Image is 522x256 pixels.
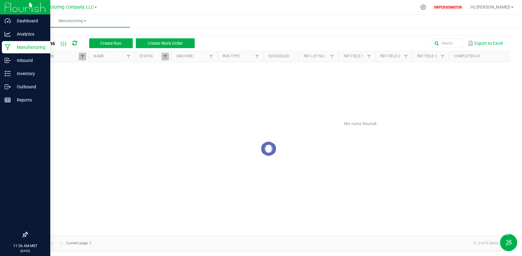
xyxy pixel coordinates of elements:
[5,18,11,24] inline-svg: Dashboard
[222,54,253,59] a: Run TypeSortable
[95,238,503,248] kendo-pager-info: 0 - 0 of 0 items
[79,53,86,60] a: Filter
[125,53,132,60] a: Filter
[253,53,261,60] a: Filter
[11,30,48,38] p: Analytics
[5,57,11,63] inline-svg: Inbound
[11,44,48,51] p: Manufacturing
[402,53,410,60] a: Filter
[15,15,130,28] a: Manufacturing
[162,53,169,60] a: Filter
[89,38,133,48] button: Create Run
[419,4,427,10] div: Manage settings
[380,54,402,59] a: Ref Field 2Sortable
[139,54,161,59] a: StatusSortable
[454,54,508,59] a: Completed AtSortable
[11,17,48,25] p: Dashboard
[32,38,199,48] div: All Runs
[32,54,78,59] a: ExtractionSortable
[28,5,94,10] span: BB Manufacturing Company, LLC
[432,39,463,48] input: Search
[268,54,296,59] a: ScheduledSortable
[11,70,48,77] p: Inventory
[365,53,373,60] a: Filter
[329,53,336,60] a: Filter
[471,5,510,10] span: Hi, [PERSON_NAME]!
[136,38,195,48] button: Create Work Order
[27,235,509,251] kendo-pager: Current page: 1
[208,53,215,60] a: Filter
[100,41,121,46] span: Create Run
[5,97,11,103] inline-svg: Reports
[5,71,11,77] inline-svg: Inventory
[148,41,183,46] span: Create Work Order
[417,54,439,59] a: Ref Field 3Sortable
[15,18,130,24] span: Manufacturing
[439,53,446,60] a: Filter
[432,5,464,10] p: IMPERSONATOR
[5,44,11,50] inline-svg: Manufacturing
[3,243,48,249] p: 11:56 AM MST
[11,57,48,64] p: Inbound
[5,84,11,90] inline-svg: Outbound
[176,54,207,59] a: MachineSortable
[303,54,328,59] a: Ref Lot NumberSortable
[343,54,365,59] a: Ref Field 1Sortable
[11,96,48,104] p: Reports
[11,83,48,90] p: Outbound
[5,31,11,37] inline-svg: Analytics
[500,234,517,251] button: Toggle Menu
[93,54,124,59] a: NameSortable
[3,249,48,253] p: [DATE]
[466,38,504,48] button: Export to Excel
